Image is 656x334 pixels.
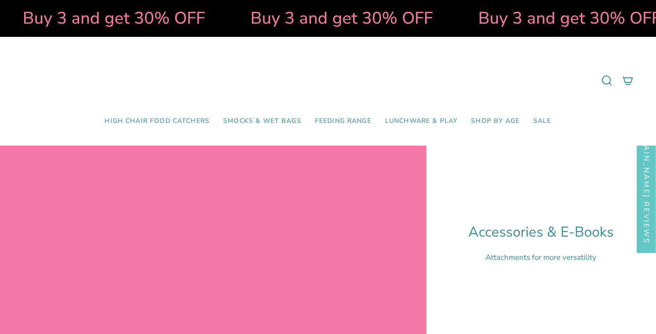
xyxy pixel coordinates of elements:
a: High Chair Food Catchers [98,111,216,132]
a: Feeding Range [308,111,378,132]
a: SALE [526,111,558,132]
strong: Buy 3 and get 30% OFF [231,7,413,30]
span: Lunchware & Play [385,117,457,125]
h1: Accessories & E-Books [468,224,614,241]
span: Shop by Age [471,117,520,125]
span: Feeding Range [315,117,371,125]
div: Click to open Judge.me floating reviews tab [637,101,656,253]
a: Lunchware & Play [378,111,464,132]
p: Attachments for more versatility [468,252,614,263]
span: Smocks & Wet Bags [223,117,301,125]
a: Smocks & Wet Bags [216,111,308,132]
strong: Buy 3 and get 30% OFF [3,7,185,30]
span: SALE [533,117,551,125]
a: Shop by Age [464,111,526,132]
span: High Chair Food Catchers [105,117,210,125]
a: Mumma’s Little Helpers [250,51,406,111]
strong: Buy 3 and get 30% OFF [459,7,641,30]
